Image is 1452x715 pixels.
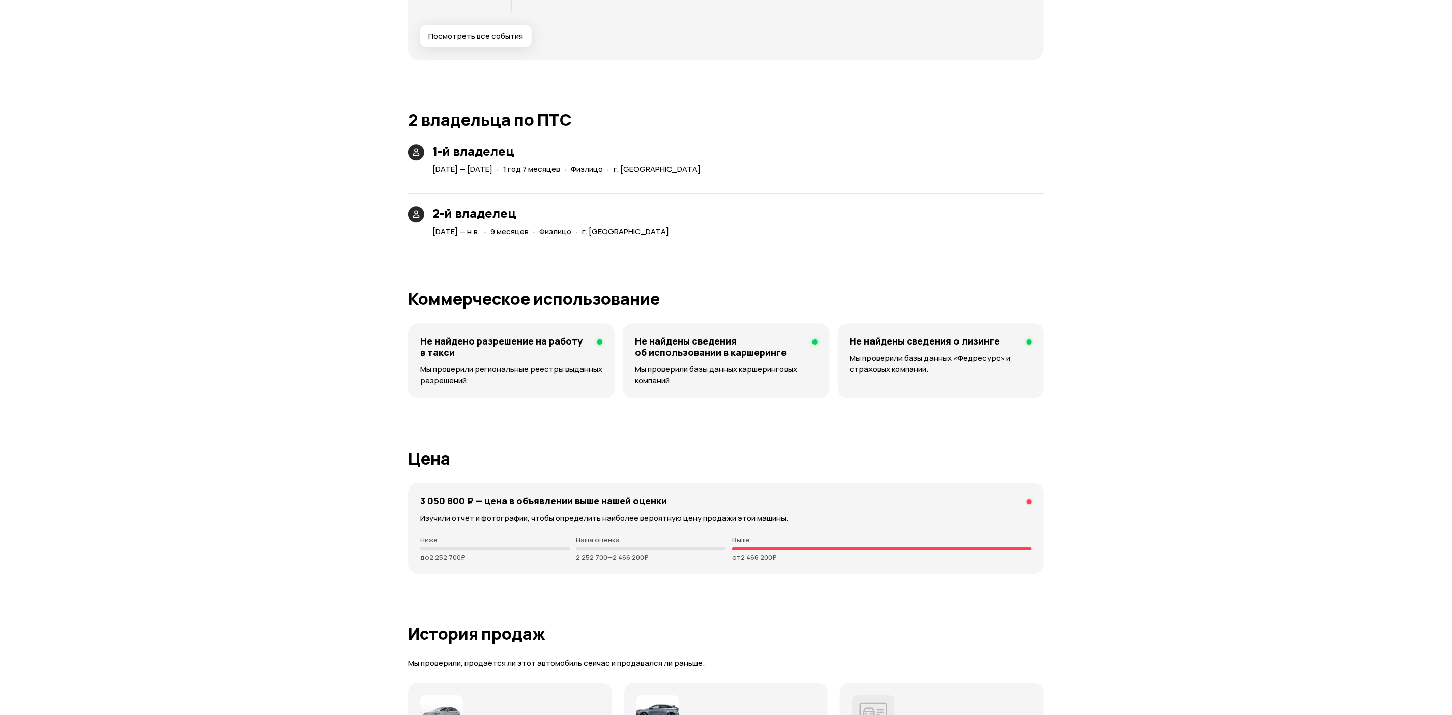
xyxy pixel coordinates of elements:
[635,364,817,386] p: Мы проверили базы данных каршеринговых компаний.
[432,144,705,158] h3: 1-й владелец
[420,364,602,386] p: Мы проверили региональные реестры выданных разрешений.
[432,206,673,220] h3: 2-й владелец
[428,31,523,41] span: Посмотреть все события
[420,536,570,544] p: Ниже
[732,536,1032,544] p: Выше
[533,223,535,240] span: ·
[575,223,578,240] span: ·
[490,226,529,237] span: 9 месяцев
[635,335,804,358] h4: Не найдены сведения об использовании в каршеринге
[503,164,560,175] span: 1 год 7 месяцев
[497,161,499,178] span: ·
[408,624,1044,643] h1: История продаж
[420,512,1032,524] p: Изучили отчёт и фотографии, чтобы определить наиболее вероятную цену продажи этой машины.
[420,335,589,358] h4: Не найдено разрешение на работу в такси
[850,335,1000,347] h4: Не найдены сведения о лизинге
[564,161,567,178] span: ·
[582,226,669,237] span: г. [GEOGRAPHIC_DATA]
[420,495,667,506] h4: 3 050 800 ₽ — цена в объявлении выше нашей оценки
[484,223,486,240] span: ·
[539,226,571,237] span: Физлицо
[408,110,1044,129] h1: 2 владельца по ПТС
[732,553,1032,561] p: от 2 466 200 ₽
[432,226,480,237] span: [DATE] — н.в.
[607,161,609,178] span: ·
[408,658,1044,669] p: Мы проверили, продаётся ли этот автомобиль сейчас и продавался ли раньше.
[420,25,532,47] button: Посмотреть все события
[420,553,570,561] p: до 2 252 700 ₽
[576,553,727,561] p: 2 252 700 — 2 466 200 ₽
[614,164,701,175] span: г. [GEOGRAPHIC_DATA]
[571,164,603,175] span: Физлицо
[408,449,1044,468] h1: Цена
[850,353,1032,375] p: Мы проверили базы данных «Федресурс» и страховых компаний.
[408,290,1044,308] h1: Коммерческое использование
[432,164,492,175] span: [DATE] — [DATE]
[576,536,727,544] p: Наша оценка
